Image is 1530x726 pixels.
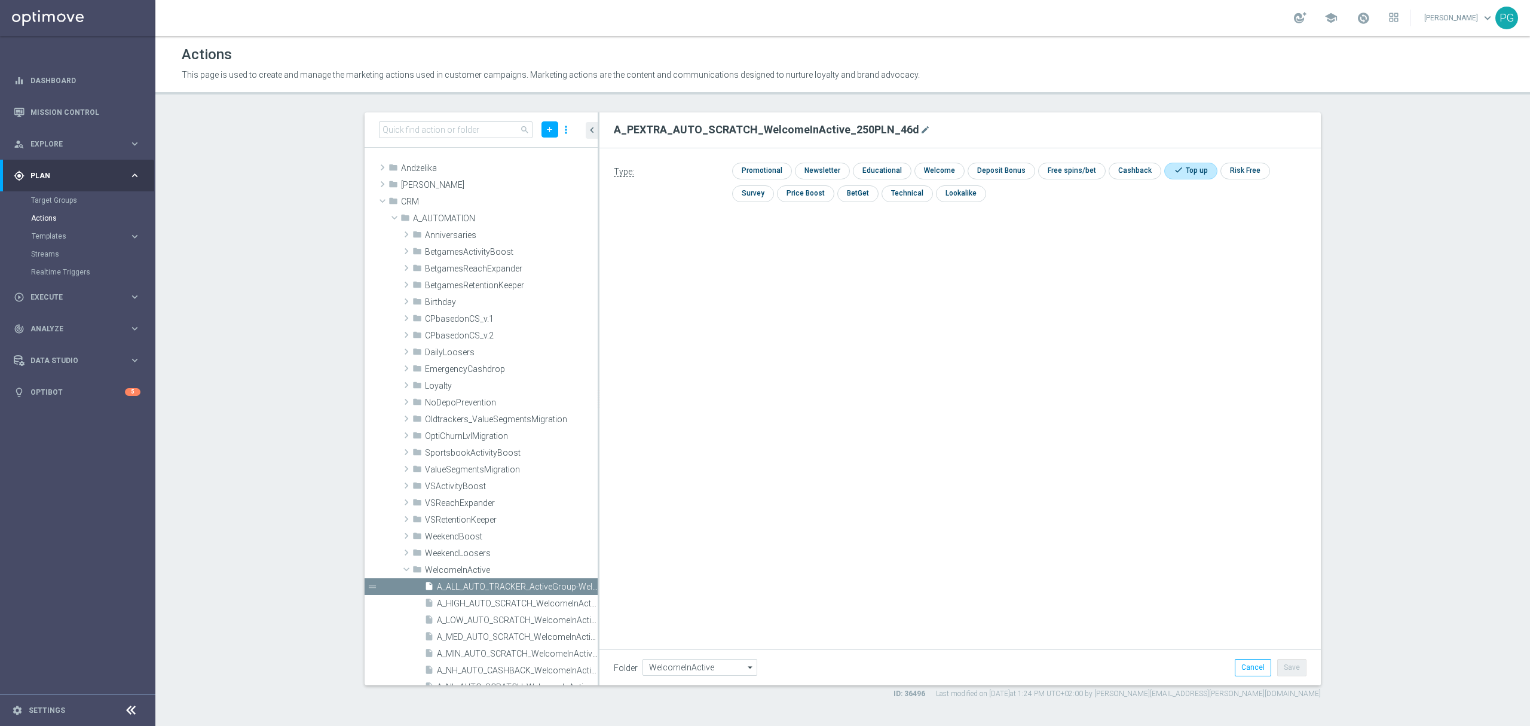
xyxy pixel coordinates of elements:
[129,170,140,181] i: keyboard_arrow_right
[425,414,598,425] span: Oldtrackers_ValueSegmentsMigration
[437,582,598,592] span: A_ALL_AUTO_TRACKER_ActiveGroup-WelcomeInActive
[437,649,598,659] span: A_MIN_AUTO_SCRATCH_WelcomeInActive_2PLN_46d
[412,347,422,361] i: folder
[129,231,140,242] i: keyboard_arrow_right
[13,388,141,397] button: lightbulb Optibot 5
[31,245,154,263] div: Streams
[388,163,398,176] i: folder
[425,297,598,307] span: Birthday
[424,682,434,696] i: insert_drive_file
[14,324,129,334] div: Analyze
[14,65,140,96] div: Dashboard
[412,230,422,243] i: folder
[125,388,140,396] div: 5
[614,663,638,673] label: Folder
[586,122,598,139] button: chevron_left
[30,172,129,179] span: Plan
[129,138,140,150] i: keyboard_arrow_right
[31,263,154,281] div: Realtime Triggers
[14,139,25,150] i: person_search
[401,180,598,190] span: Antoni L.
[388,196,398,210] i: folder
[424,665,434,679] i: insert_drive_file
[13,292,141,302] button: play_circle_outline Execute keyboard_arrow_right
[412,280,422,294] i: folder
[14,170,25,181] i: gps_fixed
[32,233,117,240] span: Templates
[1481,11,1494,25] span: keyboard_arrow_down
[182,69,1057,80] p: This page is used to create and manage the marketing actions used in customer campaigns. Marketin...
[30,65,140,96] a: Dashboard
[412,380,422,394] i: folder
[425,532,598,542] span: WeekendBoost
[425,264,598,274] span: BetgamesReachExpander
[30,376,125,408] a: Optibot
[424,615,434,629] i: insert_drive_file
[32,233,129,240] div: Templates
[413,213,598,224] span: A_AUTOMATION
[412,330,422,344] i: folder
[425,498,598,508] span: VSReachExpander
[425,381,598,391] span: Loyalty
[425,465,598,475] span: ValueSegmentsMigration
[129,323,140,334] i: keyboard_arrow_right
[520,125,530,135] span: search
[412,481,422,495] i: folder
[31,196,124,205] a: Target Groups
[586,124,598,136] i: chevron_left
[13,76,141,86] div: equalizer Dashboard
[14,355,129,366] div: Data Studio
[541,121,558,138] button: add
[425,565,598,575] span: WelcomeInActive
[401,163,598,173] span: And&#x17C;elika
[412,447,422,461] i: folder
[14,324,25,334] i: track_changes
[412,414,422,428] i: folder
[425,431,598,441] span: OptiChurnLvlMigration
[129,355,140,366] i: keyboard_arrow_right
[30,294,129,301] span: Execute
[425,364,598,374] span: EmergencyCashdrop
[425,481,598,492] span: VSActivityBoost
[412,498,422,511] i: folder
[424,648,434,662] i: insert_drive_file
[437,632,598,642] span: A_MED_AUTO_SCRATCH_WelcomeInActive_15PLN_46d
[425,247,598,257] span: BetgamesActivityBoost
[31,209,154,227] div: Actions
[13,171,141,181] button: gps_fixed Plan keyboard_arrow_right
[920,125,930,135] i: mode_edit
[437,682,598,693] span: A_NL_AUTO_SCRATCH_WelcomeInActive_10PLN_46d
[425,515,598,525] span: VSRetentionKeeper
[412,565,422,578] i: folder
[12,705,23,716] i: settings
[31,267,124,277] a: Realtime Triggers
[412,246,422,260] i: folder
[412,531,422,545] i: folder
[1423,9,1495,27] a: [PERSON_NAME]keyboard_arrow_down
[424,581,434,595] i: insert_drive_file
[13,139,141,149] button: person_search Explore keyboard_arrow_right
[437,599,598,609] span: A_HIGH_AUTO_SCRATCH_WelcomeInActive_40PLN_46d
[388,179,398,193] i: folder
[129,291,140,303] i: keyboard_arrow_right
[13,108,141,117] button: Mission Control
[1495,7,1518,29] div: PG
[29,707,65,714] a: Settings
[425,280,598,291] span: BetgamesRetentionKeeper
[425,230,598,240] span: Anniversaries
[560,121,572,138] i: more_vert
[412,464,422,478] i: folder
[400,213,410,227] i: folder
[14,75,25,86] i: equalizer
[437,666,598,676] span: A_NH_AUTO_CASHBACK_WelcomeInActive_20do200_46d
[412,397,422,411] i: folder
[1324,11,1338,25] span: school
[31,227,154,245] div: Templates
[412,548,422,562] i: folder
[13,356,141,365] button: Data Studio keyboard_arrow_right
[1277,659,1306,676] button: Save
[31,231,141,241] button: Templates keyboard_arrow_right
